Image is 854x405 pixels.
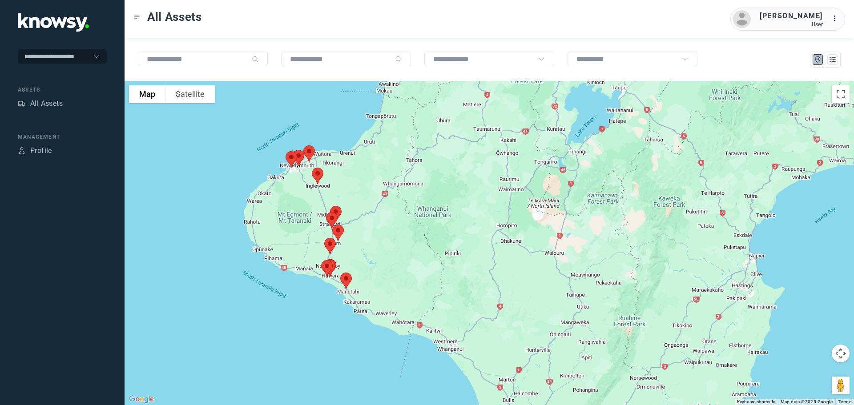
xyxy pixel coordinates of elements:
[832,345,850,362] button: Map camera controls
[395,56,402,63] div: Search
[18,86,107,94] div: Assets
[760,21,823,28] div: User
[832,13,842,25] div: :
[127,393,156,405] img: Google
[18,133,107,141] div: Management
[147,9,202,25] span: All Assets
[134,14,140,20] div: Toggle Menu
[781,399,833,404] span: Map data ©2025 Google
[30,145,52,156] div: Profile
[165,85,215,103] button: Show satellite imagery
[129,85,165,103] button: Show street map
[832,85,850,103] button: Toggle fullscreen view
[18,100,26,108] div: Assets
[18,147,26,155] div: Profile
[18,13,89,32] img: Application Logo
[733,10,751,28] img: avatar.png
[252,56,259,63] div: Search
[832,377,850,394] button: Drag Pegman onto the map to open Street View
[832,13,842,24] div: :
[18,145,52,156] a: ProfileProfile
[829,56,837,64] div: List
[832,15,841,22] tspan: ...
[760,11,823,21] div: [PERSON_NAME]
[18,98,63,109] a: AssetsAll Assets
[814,56,822,64] div: Map
[737,399,775,405] button: Keyboard shortcuts
[838,399,851,404] a: Terms (opens in new tab)
[30,98,63,109] div: All Assets
[127,393,156,405] a: Open this area in Google Maps (opens a new window)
